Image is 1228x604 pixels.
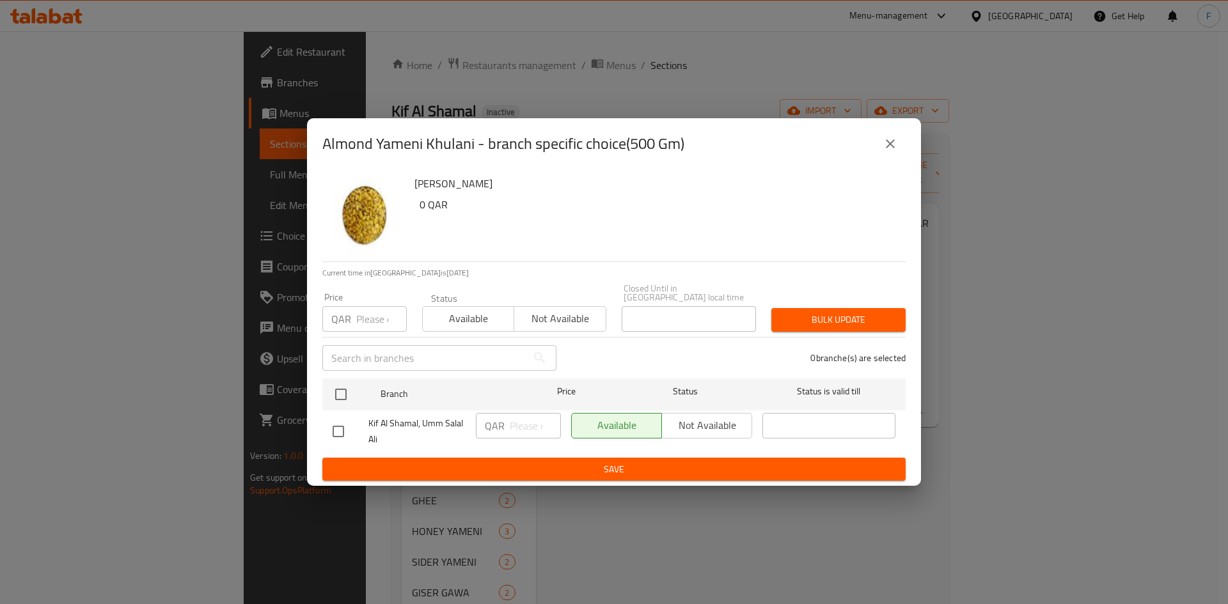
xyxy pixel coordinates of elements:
[322,134,684,154] h2: Almond Yameni Khulani - branch specific choice(500 Gm)
[422,306,514,332] button: Available
[762,383,895,399] span: Status is valid till
[510,413,561,438] input: Please enter price
[771,308,906,332] button: Bulk update
[368,415,466,447] span: Kif Al Shamal, Umm Salal Ali
[381,386,514,402] span: Branch
[875,128,906,159] button: close
[322,267,906,279] p: Current time in [GEOGRAPHIC_DATA] is [DATE]
[810,352,906,364] p: 0 branche(s) are selected
[356,306,407,332] input: Please enter price
[322,458,906,481] button: Save
[524,383,609,399] span: Price
[322,345,527,371] input: Search in branches
[331,311,351,327] p: QAR
[782,312,895,328] span: Bulk update
[420,196,895,213] h6: 0 QAR
[322,174,404,256] img: Almond Yameni Khulani
[514,306,606,332] button: Not available
[485,418,505,433] p: QAR
[619,383,752,399] span: Status
[519,309,601,328] span: Not available
[333,461,895,477] span: Save
[414,174,895,192] h6: [PERSON_NAME]
[428,309,509,328] span: Available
